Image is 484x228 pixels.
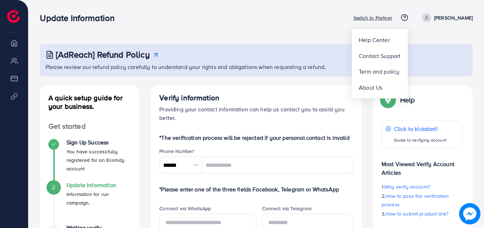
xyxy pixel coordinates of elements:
label: Connect via Telegram [262,205,312,212]
li: Update Information [40,182,139,224]
h3: [AdReach] Refund Policy [56,49,150,60]
h4: Sign Up Success [67,139,131,146]
h4: A quick setup guide for your business. [40,94,139,111]
span: Term and policy [359,67,399,76]
p: Guide to verifying account [394,136,447,144]
h3: Update Information [40,13,120,23]
p: 3. [382,210,463,218]
p: Information for run campaign. [67,190,131,207]
p: Switch to Partner [353,14,392,22]
p: Providing your contact information can help us contact you to assist you better. [159,105,353,122]
h4: Verify information [159,94,353,102]
p: *Please enter one of the three fields Facebook, Telegram or WhatsApp [159,185,353,193]
p: Most Viewed Verify Account Articles [382,154,463,177]
p: Help [400,96,415,104]
li: Sign Up Success [40,139,139,182]
p: Click to kickstart! [394,124,447,133]
p: 1. [382,182,463,191]
img: Popup guide [382,94,394,106]
p: Please review our refund policy carefully to understand your rights and obligations when requesti... [46,63,468,71]
span: How to pass the verification process [382,192,449,208]
img: logo [7,10,20,23]
p: [PERSON_NAME] [434,14,473,22]
a: [PERSON_NAME] [419,13,473,22]
span: Help Center [359,36,390,44]
p: 2. [382,192,463,209]
span: 2 [52,183,55,191]
span: Why verify account? [384,183,430,190]
p: You have successfully registered for an Ecomdy account [67,147,131,173]
h4: Get started [40,122,139,131]
img: image [459,203,480,224]
span: How to submit product link? [385,210,448,217]
h4: Update Information [67,182,131,189]
span: Contact Support [359,52,400,60]
label: Connect via WhatsApp [159,205,211,212]
span: About Us [359,83,382,92]
label: Phone Number [159,148,195,155]
p: *The verification process will be rejected if your personal contact is invalid [159,133,353,142]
